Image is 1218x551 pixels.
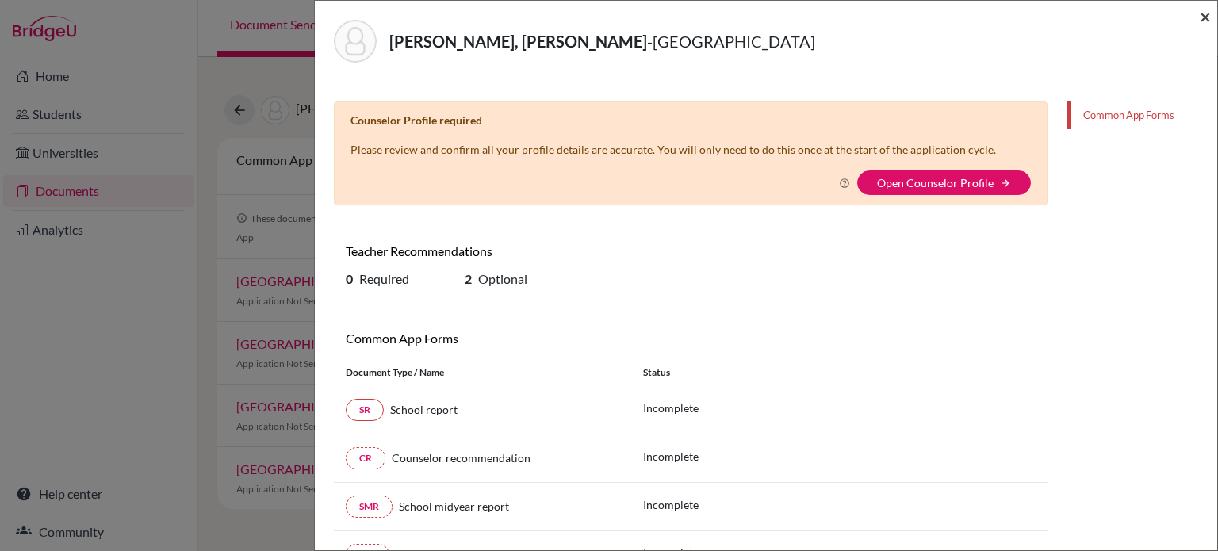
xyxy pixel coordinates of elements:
span: - [GEOGRAPHIC_DATA] [647,32,815,51]
b: Counselor Profile required [350,113,482,127]
div: Status [631,365,1048,380]
i: arrow_forward [1000,178,1011,189]
span: School midyear report [399,499,509,513]
h6: Teacher Recommendations [346,243,679,258]
p: Incomplete [643,400,699,416]
h6: Common App Forms [346,331,679,346]
p: Please review and confirm all your profile details are accurate. You will only need to do this on... [350,141,996,158]
span: Required [359,271,409,286]
span: Counselor recommendation [392,451,530,465]
b: 0 [346,271,353,286]
button: Open Counselor Profilearrow_forward [857,170,1031,195]
p: Incomplete [643,448,699,465]
a: Common App Forms [1067,101,1217,129]
button: Close [1200,7,1211,26]
span: School report [390,403,458,416]
p: Incomplete [643,496,699,513]
div: Document Type / Name [334,365,631,380]
b: 2 [465,271,472,286]
span: Optional [478,271,527,286]
span: × [1200,5,1211,28]
strong: [PERSON_NAME], [PERSON_NAME] [389,32,647,51]
a: CR [346,447,385,469]
a: SR [346,399,384,421]
a: Open Counselor Profile [877,176,994,189]
a: SMR [346,496,393,518]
